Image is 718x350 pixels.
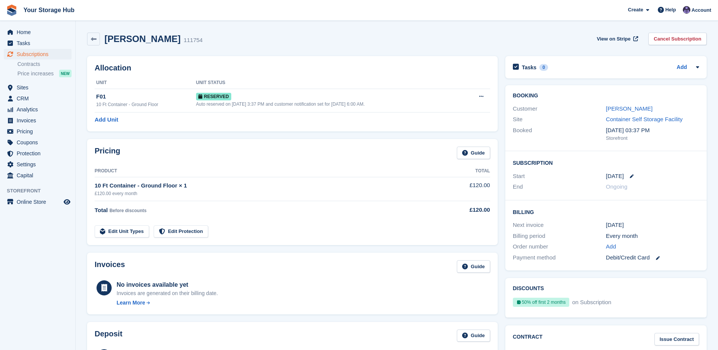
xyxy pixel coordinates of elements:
span: Settings [17,159,62,170]
a: Guide [457,147,490,159]
a: Edit Unit Types [95,225,149,238]
span: Pricing [17,126,62,137]
div: [DATE] 03:37 PM [606,126,699,135]
span: CRM [17,93,62,104]
a: menu [4,159,72,170]
span: Capital [17,170,62,181]
div: Learn More [117,299,145,307]
h2: Subscription [513,159,699,166]
div: Start [513,172,606,181]
span: Help [665,6,676,14]
a: Issue Contract [654,333,699,345]
th: Product [95,165,430,177]
a: menu [4,38,72,48]
a: Your Storage Hub [20,4,78,16]
a: Add [606,242,616,251]
span: Analytics [17,104,62,115]
div: £120.00 every month [95,190,430,197]
a: menu [4,27,72,37]
span: View on Stripe [597,35,631,43]
a: Cancel Subscription [648,33,707,45]
a: Contracts [17,61,72,68]
h2: [PERSON_NAME] [104,34,181,44]
a: Edit Protection [154,225,208,238]
h2: Tasks [522,64,537,71]
time: 2025-10-09 00:00:00 UTC [606,172,624,181]
div: Auto reserved on [DATE] 3:37 PM and customer notification set for [DATE] 6:00 AM. [196,101,465,108]
span: Sites [17,82,62,93]
div: 10 Ft Container - Ground Floor [96,101,196,108]
span: Storefront [7,187,75,195]
div: 0 [539,64,548,71]
a: Learn More [117,299,218,307]
span: Subscriptions [17,49,62,59]
div: No invoices available yet [117,280,218,289]
th: Unit Status [196,77,465,89]
td: £120.00 [430,177,490,201]
a: [PERSON_NAME] [606,105,653,112]
h2: Billing [513,208,699,216]
a: menu [4,148,72,159]
span: Total [95,207,108,213]
div: 111754 [184,36,202,45]
a: View on Stripe [594,33,640,45]
a: menu [4,137,72,148]
a: menu [4,126,72,137]
h2: Contract [513,333,543,345]
span: Coupons [17,137,62,148]
a: Guide [457,330,490,342]
h2: Discounts [513,286,699,292]
div: Storefront [606,134,699,142]
div: 10 Ft Container - Ground Floor × 1 [95,181,430,190]
div: 50% off first 2 months [513,298,569,307]
span: Create [628,6,643,14]
img: stora-icon-8386f47178a22dfd0bd8f6a31ec36ba5ce8667c1dd55bd0f319d3a0aa187defe.svg [6,5,17,16]
div: [DATE] [606,221,699,230]
a: menu [4,104,72,115]
a: Preview store [62,197,72,206]
span: Tasks [17,38,62,48]
h2: Deposit [95,330,122,342]
div: NEW [59,70,72,77]
a: Add Unit [95,116,118,124]
h2: Booking [513,93,699,99]
span: Protection [17,148,62,159]
h2: Invoices [95,260,125,273]
div: Every month [606,232,699,241]
span: Account [692,6,711,14]
a: Guide [457,260,490,273]
div: Booked [513,126,606,142]
a: menu [4,170,72,181]
div: Payment method [513,253,606,262]
span: on Subscription [571,299,611,305]
a: menu [4,197,72,207]
span: Online Store [17,197,62,207]
span: Home [17,27,62,37]
h2: Pricing [95,147,120,159]
div: End [513,183,606,191]
a: menu [4,115,72,126]
span: Reserved [196,93,231,100]
div: Site [513,115,606,124]
div: Debit/Credit Card [606,253,699,262]
div: Billing period [513,232,606,241]
a: Add [677,63,687,72]
a: menu [4,49,72,59]
th: Unit [95,77,196,89]
div: Invoices are generated on their billing date. [117,289,218,297]
a: menu [4,82,72,93]
div: F01 [96,92,196,101]
span: Before discounts [109,208,146,213]
span: Price increases [17,70,54,77]
a: menu [4,93,72,104]
div: Next invoice [513,221,606,230]
span: Ongoing [606,183,628,190]
a: Price increases NEW [17,69,72,78]
th: Total [430,165,490,177]
div: Customer [513,105,606,113]
span: Invoices [17,115,62,126]
div: £120.00 [430,206,490,214]
a: Container Self Storage Facility [606,116,683,122]
h2: Allocation [95,64,490,72]
img: Liam Beddard [683,6,690,14]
